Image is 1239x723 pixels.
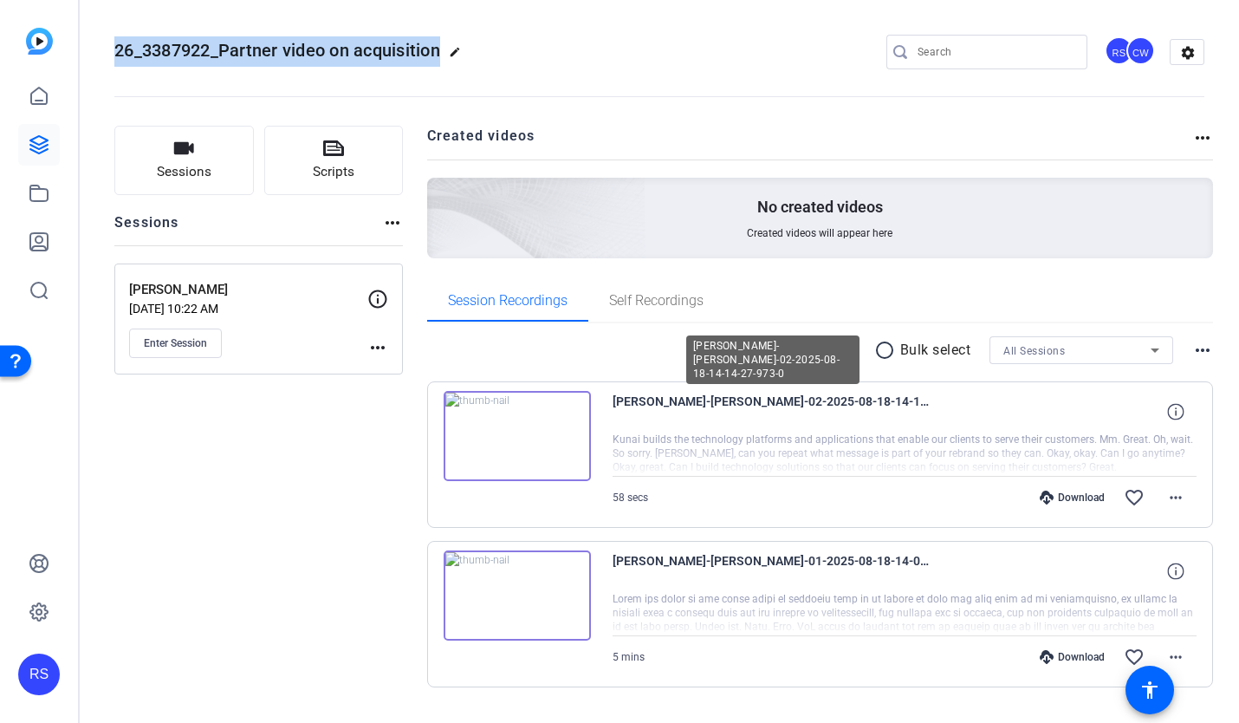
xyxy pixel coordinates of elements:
[449,46,470,67] mat-icon: edit
[918,42,1074,62] input: Search
[1003,345,1065,357] span: All Sessions
[144,336,207,350] span: Enter Session
[264,126,404,195] button: Scripts
[613,550,933,592] span: [PERSON_NAME]-[PERSON_NAME]-01-2025-08-18-14-08-59-317-0
[613,492,648,504] span: 58 secs
[18,654,60,695] div: RS
[1139,680,1160,700] mat-icon: accessibility
[1192,340,1213,361] mat-icon: more_horiz
[114,126,254,195] button: Sessions
[1126,36,1157,67] ngx-avatar: Clarissa Weers
[747,226,892,240] span: Created videos will appear here
[1105,36,1135,67] ngx-avatar: Roger Sano
[367,337,388,358] mat-icon: more_horiz
[444,550,591,641] img: thumb-nail
[613,391,933,433] span: [PERSON_NAME]-[PERSON_NAME]-02-2025-08-18-14-14-27-973-0
[1192,127,1213,148] mat-icon: more_horiz
[1124,647,1145,668] mat-icon: favorite_border
[114,212,179,245] h2: Sessions
[157,162,211,182] span: Sessions
[1126,36,1155,65] div: CW
[613,651,645,663] span: 5 mins
[609,294,704,308] span: Self Recordings
[382,212,403,233] mat-icon: more_horiz
[444,391,591,481] img: thumb-nail
[1105,36,1133,65] div: RS
[874,340,900,361] mat-icon: radio_button_unchecked
[900,340,971,361] p: Bulk select
[114,40,440,61] span: 26_3387922_Partner video on acquisition
[129,329,222,358] button: Enter Session
[757,197,883,218] p: No created videos
[427,126,1193,160] h2: Created videos
[1124,487,1145,508] mat-icon: favorite_border
[233,6,646,382] img: Creted videos background
[26,28,53,55] img: blue-gradient.svg
[1165,487,1186,508] mat-icon: more_horiz
[129,280,367,300] p: [PERSON_NAME]
[1031,491,1113,505] div: Download
[1165,647,1186,668] mat-icon: more_horiz
[448,294,568,308] span: Session Recordings
[1171,40,1205,66] mat-icon: settings
[1031,650,1113,664] div: Download
[129,302,367,316] p: [DATE] 10:22 AM
[313,162,354,182] span: Scripts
